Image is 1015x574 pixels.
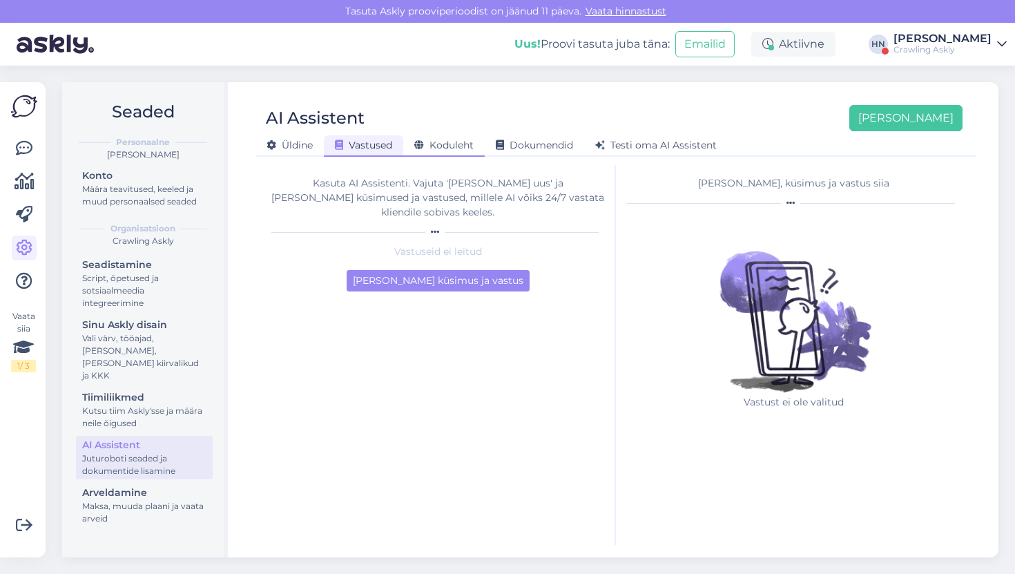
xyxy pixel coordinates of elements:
[271,245,604,259] p: Vastuseid ei leitud
[514,36,670,52] div: Proovi tasuta juba täna:
[849,105,963,131] button: [PERSON_NAME]
[82,486,206,500] div: Arveldamine
[76,316,213,384] a: Sinu Askly disainVali värv, tööajad, [PERSON_NAME], [PERSON_NAME] kiirvalikud ja KKK
[82,183,206,208] div: Määra teavitused, keeled ja muud personaalsed seaded
[11,360,36,372] div: 1 / 3
[11,310,36,372] div: Vaata siia
[675,31,735,57] button: Emailid
[76,436,213,479] a: AI AssistentJuturoboti seaded ja dokumentide lisamine
[704,395,883,410] p: Vastust ei ole valitud
[893,33,1007,55] a: [PERSON_NAME]Crawling Askly
[335,139,392,151] span: Vastused
[73,99,213,125] h2: Seaded
[82,258,206,272] div: Seadistamine
[82,332,206,382] div: Vali värv, tööajad, [PERSON_NAME], [PERSON_NAME] kiirvalikud ja KKK
[82,438,206,452] div: AI Assistent
[82,272,206,309] div: Script, õpetused ja sotsiaalmeedia integreerimine
[595,139,717,151] span: Testi oma AI Assistent
[110,222,175,235] b: Organisatsioon
[581,5,670,17] a: Vaata hinnastust
[704,216,883,395] img: No qna
[82,169,206,183] div: Konto
[893,33,992,44] div: [PERSON_NAME]
[116,136,170,149] b: Personaalne
[496,139,573,151] span: Dokumendid
[266,105,365,131] div: AI Assistent
[76,256,213,312] a: SeadistamineScript, õpetused ja sotsiaalmeedia integreerimine
[869,35,888,54] div: HN
[73,149,213,161] div: [PERSON_NAME]
[893,44,992,55] div: Crawling Askly
[626,176,960,191] div: [PERSON_NAME], küsimus ja vastus siia
[514,37,541,50] b: Uus!
[347,270,530,291] button: [PERSON_NAME] küsimus ja vastus
[82,452,206,477] div: Juturoboti seaded ja dokumentide lisamine
[751,32,835,57] div: Aktiivne
[414,139,474,151] span: Koduleht
[76,166,213,210] a: KontoMäära teavitused, keeled ja muud personaalsed seaded
[76,388,213,432] a: TiimiliikmedKutsu tiim Askly'sse ja määra neile õigused
[82,390,206,405] div: Tiimiliikmed
[267,139,313,151] span: Üldine
[73,235,213,247] div: Crawling Askly
[271,176,604,220] div: Kasuta AI Assistenti. Vajuta '[PERSON_NAME] uus' ja [PERSON_NAME] küsimused ja vastused, millele ...
[82,318,206,332] div: Sinu Askly disain
[11,93,37,119] img: Askly Logo
[82,500,206,525] div: Maksa, muuda plaani ja vaata arveid
[82,405,206,430] div: Kutsu tiim Askly'sse ja määra neile õigused
[76,484,213,527] a: ArveldamineMaksa, muuda plaani ja vaata arveid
